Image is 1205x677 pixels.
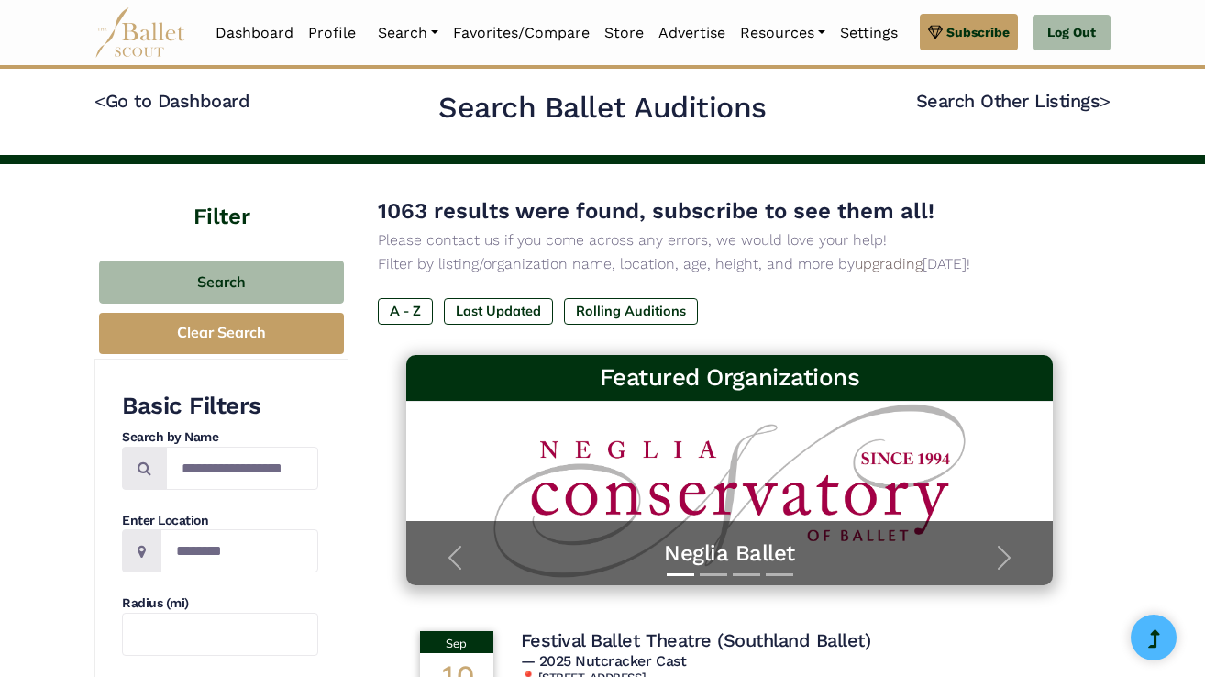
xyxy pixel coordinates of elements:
[301,14,363,52] a: Profile
[946,22,1010,42] span: Subscribe
[855,255,923,272] a: upgrading
[99,261,344,304] button: Search
[370,14,446,52] a: Search
[160,529,318,572] input: Location
[421,362,1039,394] h3: Featured Organizations
[122,391,318,422] h3: Basic Filters
[94,90,249,112] a: <Go to Dashboard
[597,14,651,52] a: Store
[99,313,344,354] button: Clear Search
[378,252,1081,276] p: Filter by listing/organization name, location, age, height, and more by [DATE]!
[444,298,553,324] label: Last Updated
[438,89,767,128] h2: Search Ballet Auditions
[94,164,348,233] h4: Filter
[733,564,760,585] button: Slide 3
[916,90,1111,112] a: Search Other Listings>
[420,631,493,653] div: Sep
[920,14,1018,50] a: Subscribe
[122,428,318,447] h4: Search by Name
[700,564,727,585] button: Slide 2
[94,89,105,112] code: <
[1100,89,1111,112] code: >
[521,652,686,670] span: — 2025 Nutcracker Cast
[928,22,943,42] img: gem.svg
[378,198,934,224] span: 1063 results were found, subscribe to see them all!
[651,14,733,52] a: Advertise
[833,14,905,52] a: Settings
[766,564,793,585] button: Slide 4
[521,628,871,652] h4: Festival Ballet Theatre (Southland Ballet)
[208,14,301,52] a: Dashboard
[564,298,698,324] label: Rolling Auditions
[166,447,318,490] input: Search by names...
[122,594,318,613] h4: Radius (mi)
[378,228,1081,252] p: Please contact us if you come across any errors, we would love your help!
[425,539,1035,568] a: Neglia Ballet
[667,564,694,585] button: Slide 1
[378,298,433,324] label: A - Z
[1033,15,1111,51] a: Log Out
[446,14,597,52] a: Favorites/Compare
[122,512,318,530] h4: Enter Location
[733,14,833,52] a: Resources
